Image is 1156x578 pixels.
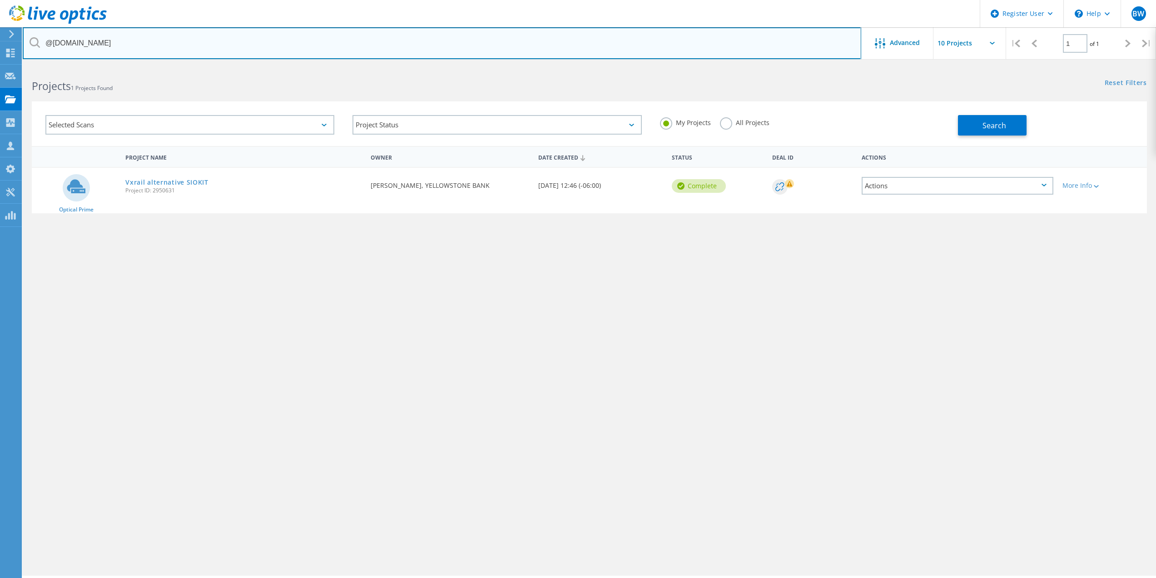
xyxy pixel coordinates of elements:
[660,117,711,126] label: My Projects
[1090,40,1099,48] span: of 1
[1105,80,1147,87] a: Reset Filters
[1137,27,1156,60] div: |
[768,148,857,165] div: Deal Id
[121,148,366,165] div: Project Name
[125,188,362,193] span: Project ID: 2950631
[71,84,113,92] span: 1 Projects Found
[1006,27,1025,60] div: |
[857,148,1058,165] div: Actions
[982,121,1006,131] span: Search
[366,168,533,198] div: [PERSON_NAME], YELLOWSTONE BANK
[32,79,71,93] b: Projects
[125,179,208,186] a: Vxrail alternative SIOKIT
[1062,182,1142,189] div: More Info
[1132,10,1144,17] span: BW
[45,115,334,135] div: Selected Scans
[59,207,94,212] span: Optical Prime
[23,27,861,59] input: Search projects by name, owner, ID, company, etc
[667,148,768,165] div: Status
[366,148,533,165] div: Owner
[672,179,726,193] div: Complete
[534,168,668,198] div: [DATE] 12:46 (-06:00)
[958,115,1027,136] button: Search
[862,177,1053,195] div: Actions
[720,117,769,126] label: All Projects
[352,115,641,135] div: Project Status
[9,19,107,25] a: Live Optics Dashboard
[534,148,668,166] div: Date Created
[1075,10,1083,18] svg: \n
[890,40,920,46] span: Advanced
